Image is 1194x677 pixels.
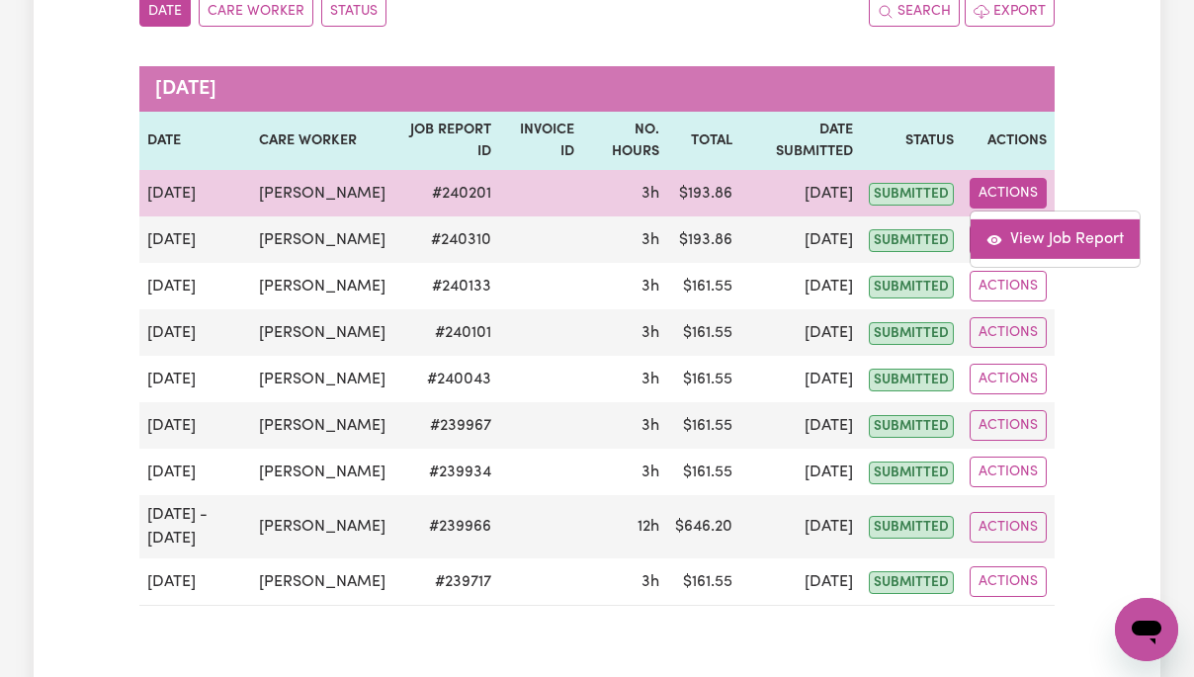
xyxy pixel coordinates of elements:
td: [PERSON_NAME] [251,170,393,216]
th: Job Report ID [393,112,499,170]
a: View job report 240201 [971,219,1140,259]
td: [DATE] [740,402,861,449]
td: [PERSON_NAME] [251,495,393,558]
td: [DATE] [740,216,861,263]
td: $ 161.55 [667,558,740,606]
td: $ 161.55 [667,263,740,309]
span: submitted [869,369,954,391]
button: Actions [970,457,1047,487]
td: # 239717 [393,558,499,606]
td: [DATE] [740,558,861,606]
span: 12 hours [638,519,659,535]
span: submitted [869,322,954,345]
td: [DATE] [740,170,861,216]
span: 3 hours [641,465,659,480]
th: Date Submitted [740,112,861,170]
caption: [DATE] [139,66,1055,112]
span: submitted [869,415,954,438]
button: Actions [970,317,1047,348]
span: 3 hours [641,279,659,295]
span: 3 hours [641,186,659,202]
td: # 240101 [393,309,499,356]
td: # 239967 [393,402,499,449]
td: [DATE] [139,263,251,309]
td: $ 646.20 [667,495,740,558]
td: [DATE] [139,449,251,495]
td: [DATE] [139,170,251,216]
td: [DATE] [740,356,861,402]
td: # 240310 [393,216,499,263]
span: submitted [869,229,954,252]
td: [PERSON_NAME] [251,216,393,263]
td: [PERSON_NAME] [251,402,393,449]
td: [DATE] [139,216,251,263]
span: submitted [869,276,954,298]
button: Actions [970,364,1047,394]
td: $ 193.86 [667,216,740,263]
td: [DATE] [740,449,861,495]
th: Total [667,112,740,170]
td: # 240133 [393,263,499,309]
button: Actions [970,178,1047,209]
span: 3 hours [641,372,659,387]
td: $ 161.55 [667,356,740,402]
td: [PERSON_NAME] [251,356,393,402]
td: [PERSON_NAME] [251,558,393,606]
th: Care worker [251,112,393,170]
span: submitted [869,516,954,539]
td: [DATE] [740,309,861,356]
th: Date [139,112,251,170]
button: Actions [970,512,1047,543]
td: # 239966 [393,495,499,558]
div: Actions [970,211,1141,268]
td: [DATE] [740,495,861,558]
button: Actions [970,410,1047,441]
td: [DATE] [139,402,251,449]
th: Invoice ID [499,112,582,170]
td: [DATE] [740,263,861,309]
span: 3 hours [641,232,659,248]
td: [DATE] - [DATE] [139,495,251,558]
button: Actions [970,271,1047,301]
td: [DATE] [139,558,251,606]
td: $ 193.86 [667,170,740,216]
span: submitted [869,571,954,594]
th: No. Hours [582,112,666,170]
th: Status [861,112,962,170]
span: 3 hours [641,574,659,590]
td: $ 161.55 [667,449,740,495]
td: $ 161.55 [667,309,740,356]
th: Actions [962,112,1055,170]
td: # 239934 [393,449,499,495]
td: [PERSON_NAME] [251,263,393,309]
span: 3 hours [641,418,659,434]
td: [PERSON_NAME] [251,449,393,495]
span: 3 hours [641,325,659,341]
td: # 240043 [393,356,499,402]
td: # 240201 [393,170,499,216]
td: [PERSON_NAME] [251,309,393,356]
span: submitted [869,183,954,206]
td: [DATE] [139,356,251,402]
button: Actions [970,566,1047,597]
td: [DATE] [139,309,251,356]
span: submitted [869,462,954,484]
td: $ 161.55 [667,402,740,449]
iframe: Button to launch messaging window [1115,598,1178,661]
